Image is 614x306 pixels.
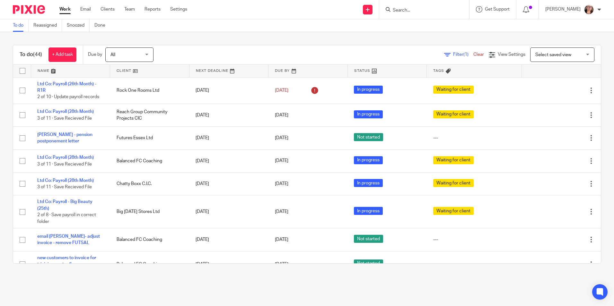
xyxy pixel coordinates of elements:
[433,135,515,141] div: ---
[275,159,288,163] span: [DATE]
[275,237,288,242] span: [DATE]
[124,6,135,13] a: Team
[37,213,96,224] span: 2 of 8 · Save payroll in correct folder
[37,200,92,210] a: Ltd Co: Payroll - Big Beauty (25th)
[37,82,96,93] a: Ltd Co: Payroll (26th Month) - R1R
[498,52,525,57] span: View Settings
[110,53,115,57] span: All
[145,6,161,13] a: Reports
[110,195,189,228] td: Big [DATE] Stores Ltd
[354,86,383,94] span: In progress
[275,88,288,93] span: [DATE]
[37,109,94,114] a: Ltd Co: Payroll (28th Month)
[354,259,383,268] span: Not started
[37,185,92,189] span: 3 of 11 · Save Recieved File
[584,4,594,15] img: Louise.jpg
[94,19,110,32] a: Done
[433,236,515,243] div: ---
[37,162,92,166] span: 3 of 11 · Save Recieved File
[189,228,268,251] td: [DATE]
[101,6,115,13] a: Clients
[48,47,76,62] a: + Add task
[275,209,288,214] span: [DATE]
[37,234,100,245] a: email [PERSON_NAME]- adjust invoice - remove FUTSAL
[67,19,90,32] a: Snoozed
[354,207,383,215] span: In progress
[13,19,29,32] a: To do
[189,127,268,149] td: [DATE]
[37,116,92,121] span: 3 of 11 · Save Recieved File
[545,6,581,13] p: [PERSON_NAME]
[110,127,189,149] td: Futures Essex Ltd
[275,113,288,117] span: [DATE]
[33,52,42,57] span: (44)
[392,8,450,13] input: Search
[110,149,189,172] td: Balanced FC Coaching
[37,256,96,273] a: new customers to invoice for triaining centre (kenzer whatsapp messages [DATE])
[33,19,62,32] a: Reassigned
[354,235,383,243] span: Not started
[354,110,383,118] span: In progress
[433,156,474,164] span: Waiting for client
[433,261,515,268] div: ---
[463,52,469,57] span: (1)
[37,132,92,143] a: [PERSON_NAME] - pension postponement letter
[189,77,268,104] td: [DATE]
[535,53,571,57] span: Select saved view
[485,7,510,12] span: Get Support
[275,262,288,267] span: [DATE]
[110,251,189,277] td: Balanced FC Coaching
[110,172,189,195] td: Chatty Boxx C.I.C.
[354,179,383,187] span: In progress
[354,133,383,141] span: Not started
[433,110,474,118] span: Waiting for client
[80,6,91,13] a: Email
[189,251,268,277] td: [DATE]
[473,52,484,57] a: Clear
[13,5,45,14] img: Pixie
[453,52,473,57] span: Filter
[37,178,94,183] a: Ltd Co: Payroll (28th Month)
[189,104,268,126] td: [DATE]
[88,51,102,58] p: Due by
[189,172,268,195] td: [DATE]
[433,69,444,72] span: Tags
[189,195,268,228] td: [DATE]
[189,149,268,172] td: [DATE]
[59,6,71,13] a: Work
[275,136,288,140] span: [DATE]
[110,104,189,126] td: Reach Group Community Projects CIC
[20,51,42,58] h1: To do
[354,156,383,164] span: In progress
[37,155,94,160] a: Ltd Co: Payroll (28th Month)
[37,95,99,99] span: 2 of 10 · Update payroll records
[170,6,187,13] a: Settings
[433,179,474,187] span: Waiting for client
[110,228,189,251] td: Balanced FC Coaching
[275,182,288,186] span: [DATE]
[433,86,474,94] span: Waiting for client
[433,207,474,215] span: Waiting for client
[110,77,189,104] td: Rock One Rooms Ltd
